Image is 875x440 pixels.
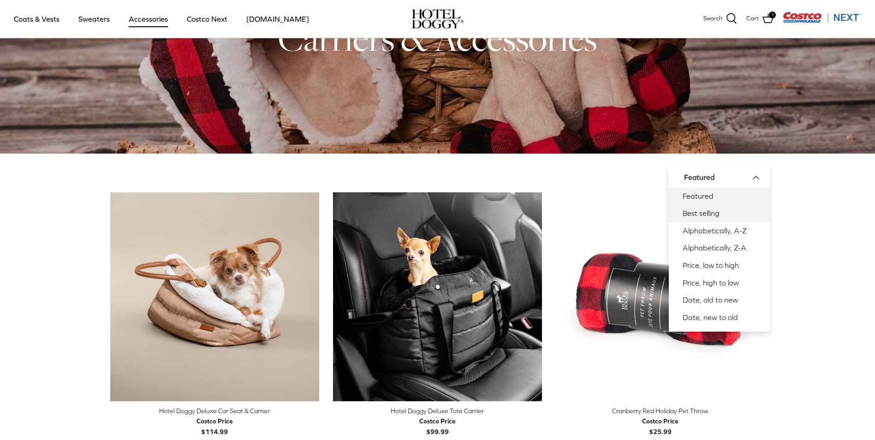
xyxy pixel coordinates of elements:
div: Costco Price [419,416,456,426]
span: Search [703,14,722,24]
div: Costco Price [196,416,233,426]
span: Featured [684,173,714,181]
div: Hotel Doggy Deluxe Tote Carrier [333,406,542,416]
a: Price, low to high [669,257,770,274]
a: Accessories [120,3,176,35]
a: Date, old to new [669,291,770,309]
a: [DOMAIN_NAME] [238,3,317,35]
img: hoteldoggycom [412,9,464,29]
b: $25.99 [642,416,679,435]
a: Costco Next [179,3,236,35]
a: Sweaters [70,3,118,35]
a: Hotel Doggy Deluxe Tote Carrier Costco Price$99.99 [333,406,542,437]
a: Search [703,13,737,25]
div: Hotel Doggy Deluxe Car Seat & Carrier [110,406,319,416]
a: Hotel Doggy Deluxe Car Seat & Carrier [110,192,319,401]
b: $114.99 [196,416,233,435]
a: Coats & Vests [6,3,68,35]
b: $99.99 [419,416,456,435]
h1: Carriers & Accessories [110,16,765,61]
a: Featured [669,188,770,205]
a: hoteldoggy.com hoteldoggycom [412,9,464,29]
a: Cranberry Red Holiday Pet Throw [556,192,765,401]
span: Cart [746,14,759,24]
button: Featured [684,167,765,188]
a: Cranberry Red Holiday Pet Throw Costco Price$25.99 [556,406,765,437]
img: Costco Next [783,12,861,23]
div: Costco Price [642,416,679,426]
a: Visit Costco Next [783,18,861,24]
a: Hotel Doggy Deluxe Car Seat & Carrier Costco Price$114.99 [110,406,319,437]
div: Cranberry Red Holiday Pet Throw [556,406,765,416]
a: Cart 1 [746,13,774,25]
a: Alphabetically, Z-A [669,239,770,257]
a: Hotel Doggy Deluxe Tote Carrier [333,192,542,401]
span: 1 [769,12,776,18]
a: Alphabetically, A-Z [669,222,770,240]
a: Price, high to low [669,274,770,292]
a: Best selling [669,205,770,222]
a: Date, new to old [669,309,770,327]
